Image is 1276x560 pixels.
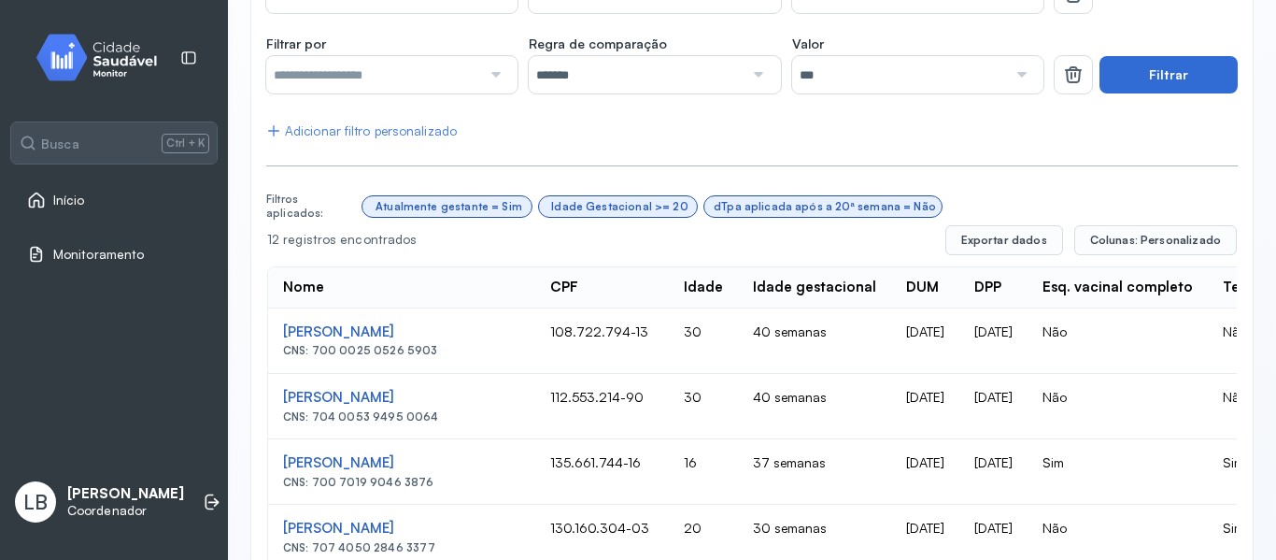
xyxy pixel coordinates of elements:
td: 135.661.744-16 [535,439,669,505]
td: 16 [669,439,738,505]
p: [PERSON_NAME] [67,485,184,503]
td: Não [1028,374,1208,439]
div: Nome [283,279,324,296]
button: Exportar dados [945,225,1063,255]
div: CNS: 704 0053 9495 0064 [283,410,520,424]
span: Início [53,193,85,208]
td: [DATE] [959,374,1028,439]
span: Monitoramento [53,247,144,263]
a: Início [27,191,201,209]
button: Colunas: Personalizado [1074,225,1237,255]
td: 40 semanas [738,309,891,374]
div: Idade [684,279,723,296]
div: Adicionar filtro personalizado [266,123,457,139]
span: Regra de comparação [529,36,667,52]
div: [PERSON_NAME] [283,323,520,341]
div: [PERSON_NAME] [283,454,520,472]
div: CPF [550,279,578,296]
td: 30 [669,309,738,374]
div: CNS: 707 4050 2846 3377 [283,541,520,554]
div: Filtros aplicados: [266,193,355,220]
a: Monitoramento [27,245,201,264]
td: 30 [669,374,738,439]
span: Filtrar por [266,36,326,52]
td: 108.722.794-13 [535,309,669,374]
div: DUM [906,279,939,296]
td: Não [1028,309,1208,374]
span: Valor [792,36,824,52]
span: Busca [41,136,79,152]
div: Idade gestacional [753,279,876,296]
img: monitor.svg [20,30,188,85]
td: [DATE] [891,374,959,439]
td: [DATE] [959,309,1028,374]
td: 37 semanas [738,439,891,505]
button: Filtrar [1099,56,1238,93]
td: Sim [1028,439,1208,505]
td: [DATE] [959,439,1028,505]
td: [DATE] [891,309,959,374]
div: Atualmente gestante = Sim [376,200,522,213]
p: Coordenador [67,503,184,519]
div: [PERSON_NAME] [283,520,520,538]
div: CNS: 700 7019 9046 3876 [283,476,520,489]
span: LB [23,490,48,514]
span: Colunas: Personalizado [1090,233,1221,248]
div: 12 registros encontrados [267,232,930,248]
div: dTpa aplicada após a 20ª semana = Não [714,200,936,213]
td: 40 semanas [738,374,891,439]
td: 112.553.214-90 [535,374,669,439]
div: CNS: 700 0025 0526 5903 [283,344,520,357]
td: [DATE] [891,439,959,505]
div: DPP [974,279,1001,296]
div: Esq. vacinal completo [1042,279,1193,296]
div: Idade Gestacional >= 20 [551,200,688,213]
div: [PERSON_NAME] [283,389,520,407]
span: Ctrl + K [162,134,209,152]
